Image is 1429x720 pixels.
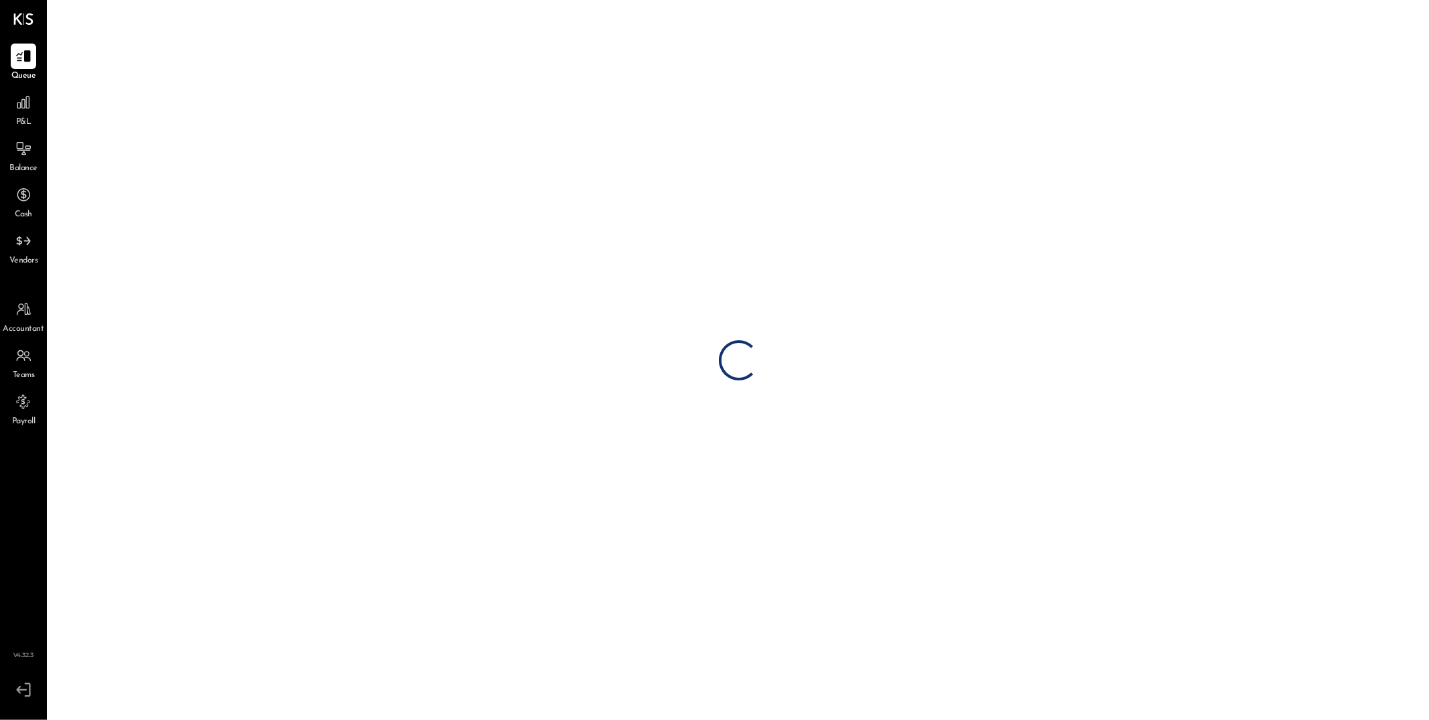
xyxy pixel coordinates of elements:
a: Balance [1,136,46,175]
span: Teams [13,370,35,382]
a: P&L [1,90,46,129]
a: Cash [1,182,46,221]
span: Queue [11,70,36,82]
a: Queue [1,44,46,82]
span: Balance [9,163,38,175]
span: Payroll [12,416,36,428]
span: Vendors [9,255,38,267]
a: Vendors [1,228,46,267]
a: Teams [1,343,46,382]
a: Accountant [1,297,46,336]
span: Cash [15,209,32,221]
span: P&L [16,117,31,129]
a: Payroll [1,389,46,428]
span: Accountant [3,323,44,336]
